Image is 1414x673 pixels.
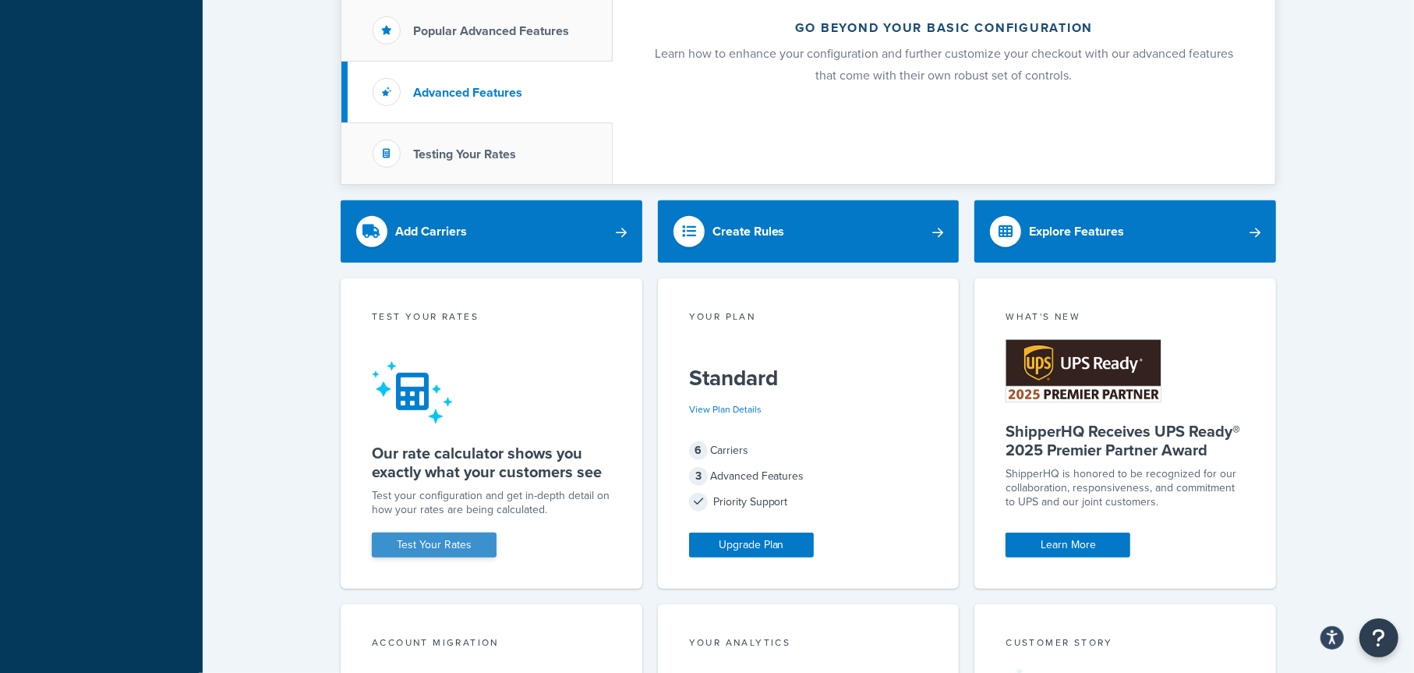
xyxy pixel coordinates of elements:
div: Test your rates [372,310,611,328]
span: Learn how to enhance your configuration and further customize your checkout with our advanced fea... [655,44,1233,84]
button: Open Resource Center [1359,618,1398,657]
h5: ShipperHQ Receives UPS Ready® 2025 Premier Partner Award [1006,422,1245,459]
a: Add Carriers [341,200,642,263]
h2: Go beyond your basic configuration [654,21,1234,35]
a: Explore Features [974,200,1276,263]
div: Create Rules [712,221,785,243]
h5: Our rate calculator shows you exactly what your customers see [372,444,611,481]
div: Carriers [689,440,928,462]
a: Upgrade Plan [689,533,814,558]
h3: Testing Your Rates [413,147,516,161]
h3: Popular Advanced Features [413,24,569,38]
h5: Standard [689,366,928,391]
a: Test Your Rates [372,533,497,558]
div: Test your configuration and get in-depth detail on how your rates are being calculated. [372,489,611,517]
div: What's New [1006,310,1245,328]
div: Your Plan [689,310,928,328]
div: Customer Story [1006,636,1245,654]
div: Your Analytics [689,636,928,654]
div: Add Carriers [395,221,467,243]
p: ShipperHQ is honored to be recognized for our collaboration, responsiveness, and commitment to UP... [1006,467,1245,509]
span: 3 [689,467,708,486]
span: 6 [689,441,708,460]
h3: Advanced Features [413,86,522,100]
a: View Plan Details [689,402,762,416]
a: Create Rules [658,200,960,263]
a: Learn More [1006,533,1130,558]
div: Advanced Features [689,466,928,487]
div: Account Migration [372,636,611,654]
div: Priority Support [689,491,928,513]
div: Explore Features [1029,221,1124,243]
